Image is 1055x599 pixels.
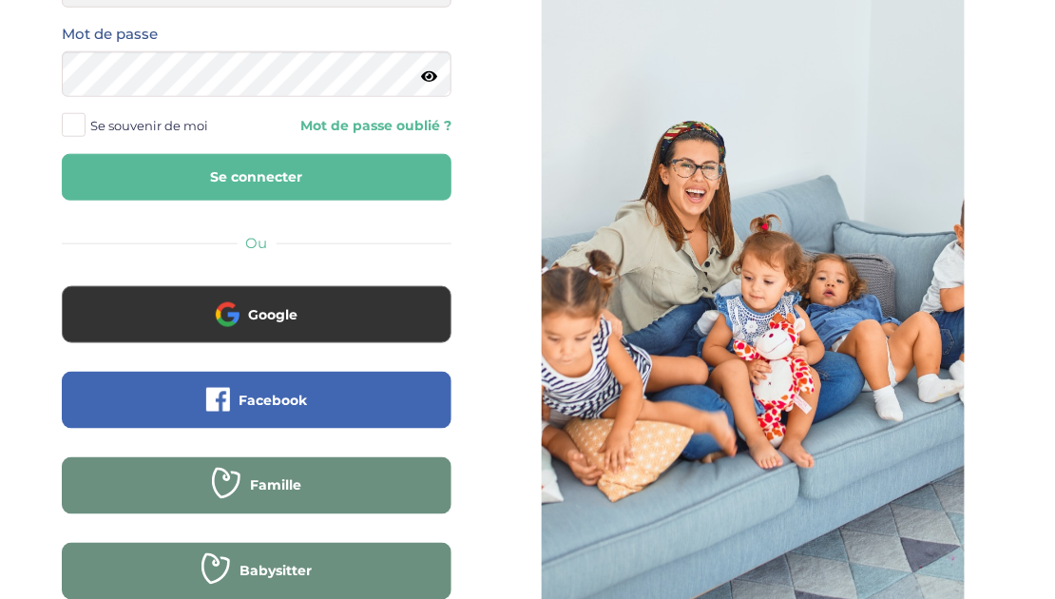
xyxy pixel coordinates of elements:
button: Google [62,286,451,343]
label: Mot de passe [62,22,158,47]
a: Famille [62,490,451,508]
a: Mot de passe oublié ? [271,117,451,135]
a: Babysitter [62,575,451,593]
span: Facebook [240,391,308,410]
a: Google [62,319,451,337]
span: Google [249,305,298,324]
a: Facebook [62,404,451,422]
button: Famille [62,457,451,514]
span: Se souvenir de moi [90,113,208,138]
button: Facebook [62,372,451,429]
img: google.png [216,302,240,326]
button: Se connecter [62,154,451,201]
span: Babysitter [240,562,312,581]
span: Ou [246,234,268,252]
img: facebook.png [206,388,230,412]
span: Famille [250,476,301,495]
